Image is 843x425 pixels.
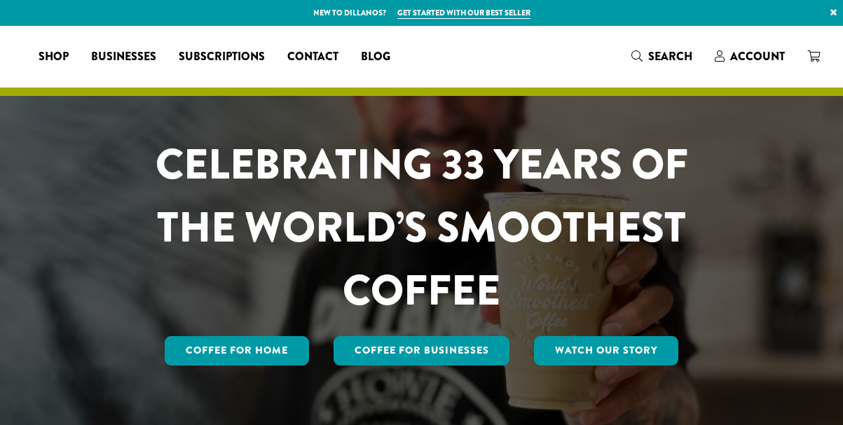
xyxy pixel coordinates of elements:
span: Shop [39,48,69,66]
a: Coffee For Businesses [334,336,510,365]
span: Contact [287,48,338,66]
a: Search [620,45,704,68]
a: Watch Our Story [534,336,678,365]
a: Get started with our best seller [397,7,530,19]
span: Account [730,48,785,64]
span: Search [648,48,692,64]
a: Coffee for Home [165,336,309,365]
h1: CELEBRATING 33 YEARS OF THE WORLD’S SMOOTHEST COFFEE [114,133,729,322]
a: Shop [27,46,80,68]
span: Subscriptions [179,48,265,66]
span: Businesses [91,48,156,66]
span: Blog [361,48,390,66]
